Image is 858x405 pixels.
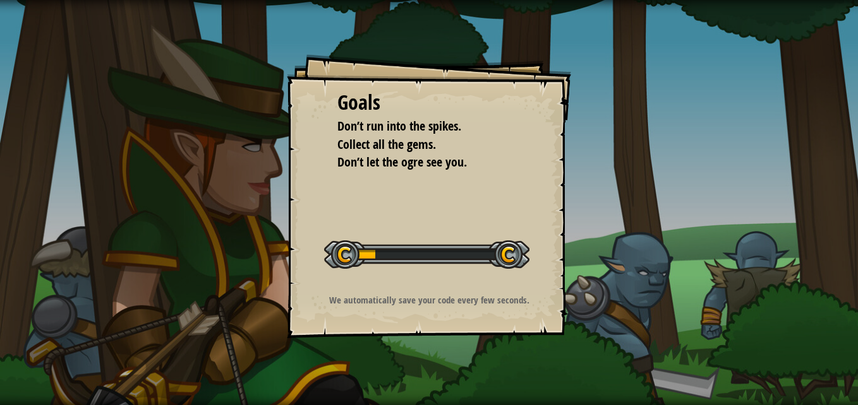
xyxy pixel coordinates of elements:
[337,88,521,117] div: Goals
[322,153,517,172] li: Don’t let the ogre see you.
[303,293,556,307] p: We automatically save your code every few seconds.
[337,153,467,170] span: Don’t let the ogre see you.
[322,136,517,154] li: Collect all the gems.
[322,117,517,136] li: Don’t run into the spikes.
[337,136,436,153] span: Collect all the gems.
[337,117,461,134] span: Don’t run into the spikes.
